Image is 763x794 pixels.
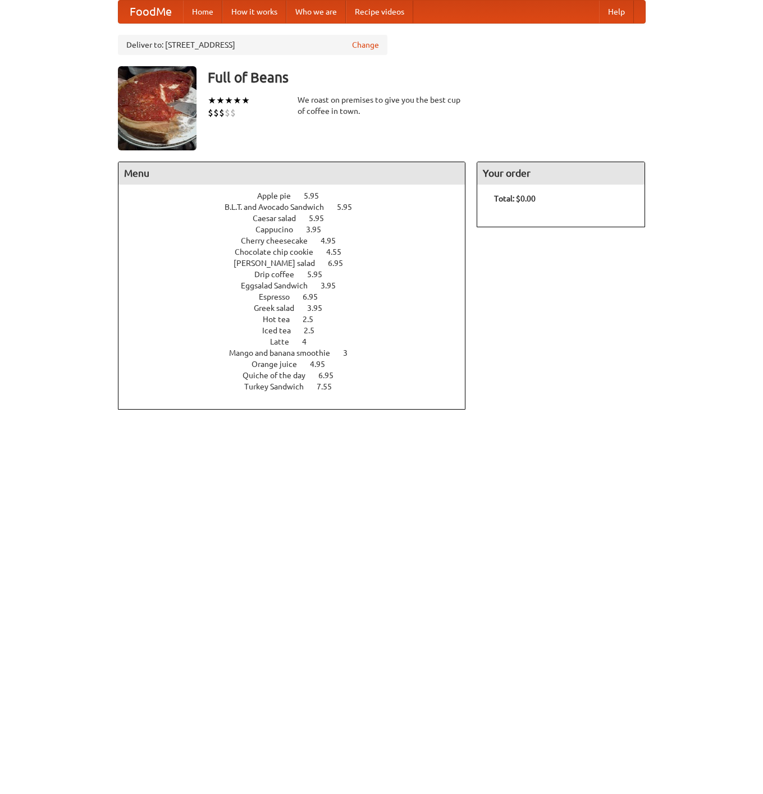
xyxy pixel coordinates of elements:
span: 6.95 [303,292,329,301]
li: ★ [233,94,241,107]
span: Turkey Sandwich [244,382,315,391]
a: Quiche of the day 6.95 [243,371,354,380]
a: FoodMe [118,1,183,23]
span: 4.95 [321,236,347,245]
span: 4 [302,337,318,346]
span: Cherry cheesecake [241,236,319,245]
a: Chocolate chip cookie 4.55 [235,247,362,256]
span: 5.95 [337,203,363,212]
li: $ [208,107,213,119]
a: Recipe videos [346,1,413,23]
span: Quiche of the day [243,371,317,380]
a: Iced tea 2.5 [262,326,335,335]
a: Home [183,1,222,23]
a: B.L.T. and Avocado Sandwich 5.95 [225,203,373,212]
li: ★ [241,94,250,107]
a: Cappucino 3.95 [255,225,342,234]
a: [PERSON_NAME] salad 6.95 [234,259,364,268]
span: 6.95 [328,259,354,268]
span: Espresso [259,292,301,301]
a: Turkey Sandwich 7.55 [244,382,353,391]
a: Espresso 6.95 [259,292,339,301]
li: ★ [225,94,233,107]
span: 3.95 [306,225,332,234]
li: $ [213,107,219,119]
a: Cherry cheesecake 4.95 [241,236,357,245]
a: Drip coffee 5.95 [254,270,343,279]
a: Eggsalad Sandwich 3.95 [241,281,357,290]
span: Mango and banana smoothie [229,348,341,357]
a: Caesar salad 5.95 [253,214,345,223]
a: Who we are [286,1,346,23]
span: Iced tea [262,326,302,335]
a: Latte 4 [270,337,327,346]
a: Apple pie 5.95 [257,191,340,200]
span: [PERSON_NAME] salad [234,259,326,268]
span: Hot tea [263,315,301,324]
span: 3.95 [321,281,347,290]
a: Orange juice 4.95 [252,360,346,369]
div: We roast on premises to give you the best cup of coffee in town. [298,94,466,117]
span: Eggsalad Sandwich [241,281,319,290]
h4: Your order [477,162,645,185]
li: $ [219,107,225,119]
span: 2.5 [303,315,325,324]
li: ★ [208,94,216,107]
div: Deliver to: [STREET_ADDRESS] [118,35,387,55]
span: Caesar salad [253,214,307,223]
span: 2.5 [304,326,326,335]
span: 4.55 [326,247,353,256]
a: Change [352,39,379,51]
img: angular.jpg [118,66,197,150]
a: Help [599,1,634,23]
li: $ [225,107,230,119]
a: Greek salad 3.95 [254,304,343,313]
li: $ [230,107,236,119]
span: Chocolate chip cookie [235,247,325,256]
span: Orange juice [252,360,308,369]
h3: Full of Beans [208,66,646,89]
span: 4.95 [310,360,336,369]
span: 5.95 [304,191,330,200]
span: Greek salad [254,304,305,313]
a: Mango and banana smoothie 3 [229,348,368,357]
span: Latte [270,337,300,346]
h4: Menu [118,162,465,185]
span: B.L.T. and Avocado Sandwich [225,203,335,212]
span: Apple pie [257,191,302,200]
a: Hot tea 2.5 [263,315,334,324]
span: Drip coffee [254,270,305,279]
span: 5.95 [307,270,333,279]
span: 3 [343,348,359,357]
a: How it works [222,1,286,23]
b: Total: $0.00 [494,194,536,203]
li: ★ [216,94,225,107]
span: Cappucino [255,225,304,234]
span: 5.95 [309,214,335,223]
span: 7.55 [317,382,343,391]
span: 3.95 [307,304,333,313]
span: 6.95 [318,371,345,380]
